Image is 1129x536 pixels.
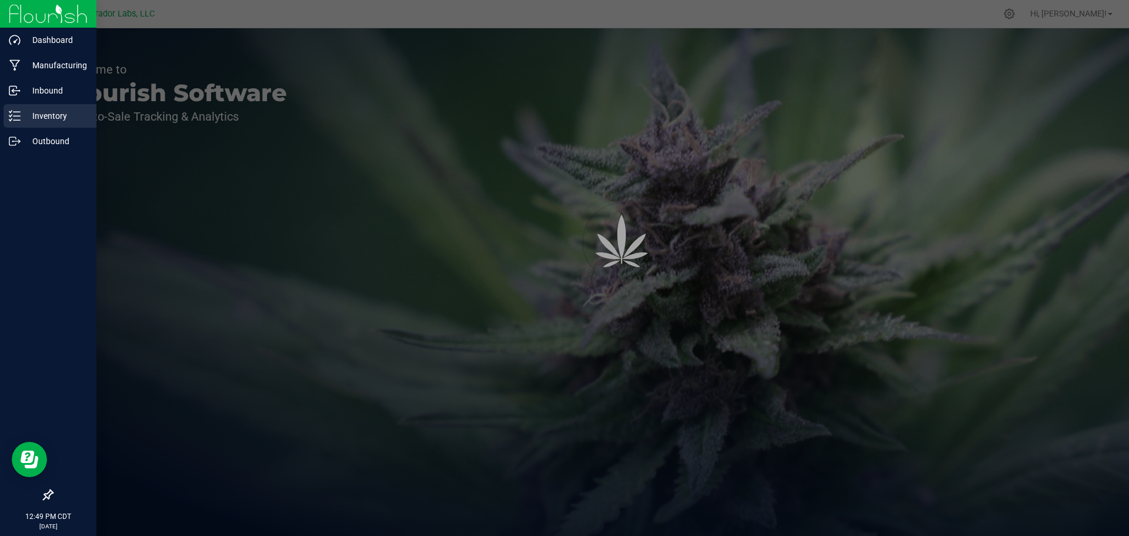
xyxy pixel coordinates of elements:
[21,33,91,47] p: Dashboard
[21,134,91,148] p: Outbound
[5,522,91,531] p: [DATE]
[21,84,91,98] p: Inbound
[9,59,21,71] inline-svg: Manufacturing
[5,511,91,522] p: 12:49 PM CDT
[21,58,91,72] p: Manufacturing
[9,110,21,122] inline-svg: Inventory
[9,85,21,96] inline-svg: Inbound
[12,442,47,477] iframe: Resource center
[21,109,91,123] p: Inventory
[9,135,21,147] inline-svg: Outbound
[9,34,21,46] inline-svg: Dashboard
